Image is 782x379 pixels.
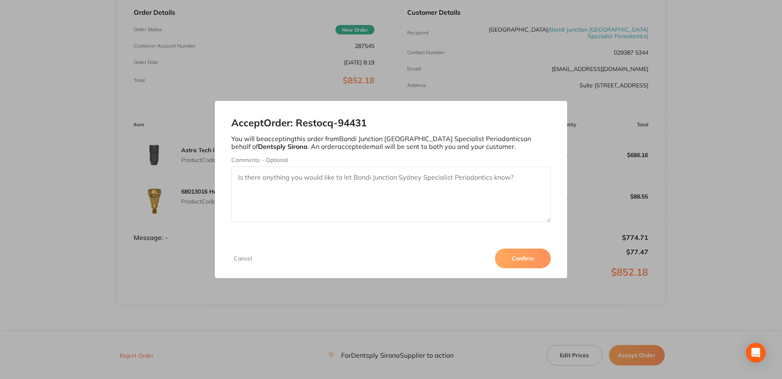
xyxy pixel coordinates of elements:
p: You will be accepting this order from Bondi Junction [GEOGRAPHIC_DATA] Specialist Periodontics on... [231,135,550,150]
button: Cancel [231,255,254,262]
b: Dentsply Sirona [258,142,308,151]
label: Comments - Optional [231,157,550,163]
div: Open Intercom Messenger [746,343,766,363]
h2: Accept Order: Restocq- 94431 [231,117,550,129]
button: Confirm [495,249,551,268]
